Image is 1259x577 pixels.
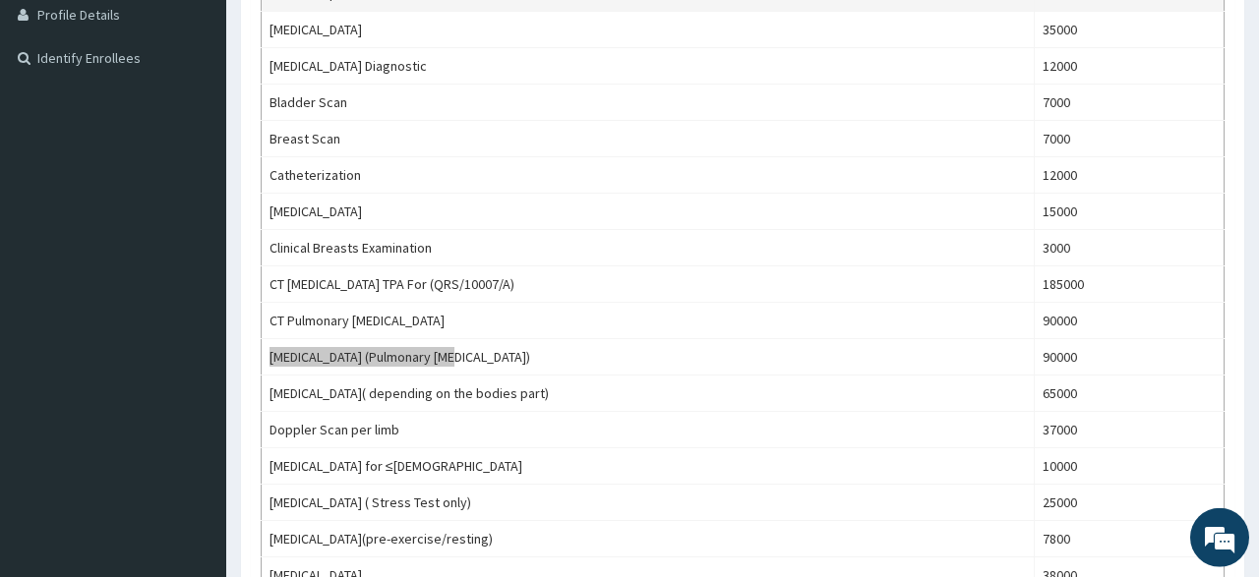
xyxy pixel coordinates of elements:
td: 3000 [1034,230,1224,266]
td: 7000 [1034,121,1224,157]
td: 7000 [1034,85,1224,121]
div: Chat with us now [102,110,330,136]
td: 90000 [1034,303,1224,339]
span: We're online! [114,167,271,366]
td: 10000 [1034,448,1224,485]
div: Minimize live chat window [323,10,370,57]
td: 15000 [1034,194,1224,230]
td: 12000 [1034,48,1224,85]
td: Breast Scan [262,121,1035,157]
td: Bladder Scan [262,85,1035,121]
td: [MEDICAL_DATA] ( Stress Test only) [262,485,1035,521]
td: CT [MEDICAL_DATA] TPA For (QRS/10007/A) [262,266,1035,303]
td: [MEDICAL_DATA] Diagnostic [262,48,1035,85]
img: d_794563401_company_1708531726252_794563401 [36,98,80,147]
td: 37000 [1034,412,1224,448]
td: CT Pulmonary [MEDICAL_DATA] [262,303,1035,339]
td: [MEDICAL_DATA] for ≤[DEMOGRAPHIC_DATA] [262,448,1035,485]
td: [MEDICAL_DATA] [262,194,1035,230]
td: 7800 [1034,521,1224,557]
td: 35000 [1034,12,1224,48]
td: [MEDICAL_DATA](pre-exercise/resting) [262,521,1035,557]
td: 12000 [1034,157,1224,194]
td: 65000 [1034,375,1224,412]
td: Doppler Scan per limb [262,412,1035,448]
td: [MEDICAL_DATA] [262,12,1035,48]
td: Clinical Breasts Examination [262,230,1035,266]
td: Catheterization [262,157,1035,194]
td: 90000 [1034,339,1224,375]
textarea: Type your message and hit 'Enter' [10,375,375,444]
td: 185000 [1034,266,1224,303]
td: 25000 [1034,485,1224,521]
td: [MEDICAL_DATA] (Pulmonary [MEDICAL_DATA]) [262,339,1035,375]
td: [MEDICAL_DATA]( depending on the bodies part) [262,375,1035,412]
